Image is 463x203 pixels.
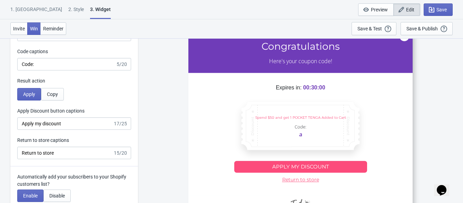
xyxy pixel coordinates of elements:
[17,48,48,55] label: Code captions
[17,190,43,202] button: Enable
[424,3,453,16] button: Save
[27,22,41,35] button: Win
[49,193,65,199] span: Disable
[23,91,35,97] span: Apply
[371,7,388,12] span: Preview
[17,137,69,144] label: Return to store captions
[47,91,58,97] span: Copy
[352,22,396,35] button: Save & Test
[90,6,111,19] div: 3. Widget
[43,190,71,202] button: Disable
[17,107,85,114] label: Apply Discount button captions
[13,26,25,31] span: Invite
[23,193,38,199] span: Enable
[41,88,64,100] button: Copy
[406,26,438,31] div: Save & Publish
[406,7,414,12] span: Edit
[30,26,38,31] span: Win
[393,3,420,16] button: Edit
[10,22,28,35] button: Invite
[434,175,456,196] iframe: chat widget
[436,7,447,12] span: Save
[10,6,62,18] div: 1. [GEOGRAPHIC_DATA]
[17,88,41,100] button: Apply
[401,22,453,35] button: Save & Publish
[40,22,66,35] button: Reminder
[357,26,382,31] div: Save & Test
[43,26,63,31] span: Reminder
[17,77,131,85] div: Result action
[17,173,131,188] p: Automatically add your subscribers to your Shopify customers list?
[358,3,394,16] button: Preview
[68,6,84,18] div: 2 . Style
